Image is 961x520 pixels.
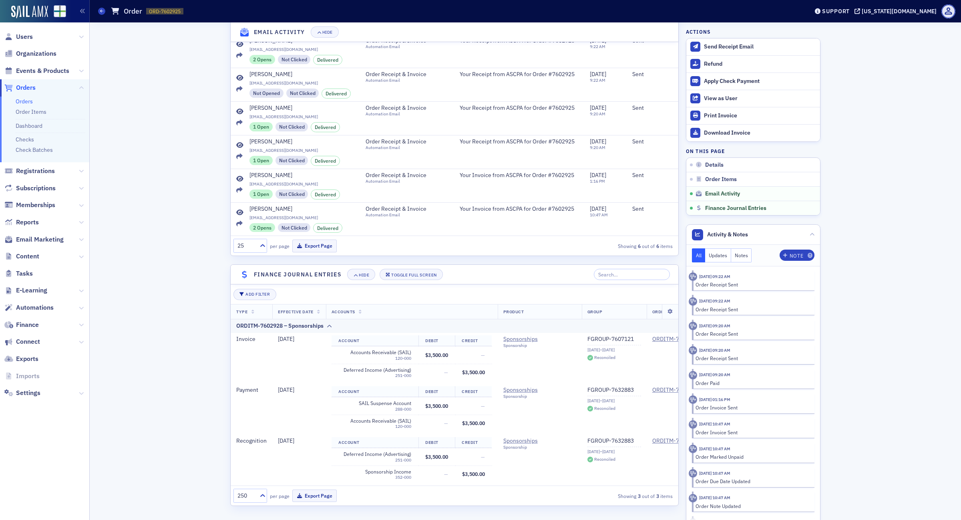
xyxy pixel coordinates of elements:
span: Exports [16,355,38,363]
div: Reconciled [594,457,615,462]
a: Registrations [4,167,55,175]
div: Sponsorship [503,394,576,399]
span: Tasks [16,269,33,278]
span: [DATE] [278,437,294,444]
a: Events & Products [4,67,69,75]
button: Hide [347,269,375,280]
div: Delivered [313,55,342,64]
span: — [444,420,448,426]
div: Sponsorship [503,343,576,348]
time: 9/17/2025 09:22 AM [699,274,730,279]
span: Payment [236,386,258,393]
span: Your Receipt from ASCPA for Order #7602925 [460,138,575,145]
th: Account [332,437,418,448]
span: Events & Products [16,67,69,75]
a: Order Receipt & InvoiceAutomation Email [366,105,446,117]
div: 251-000 [338,373,411,378]
div: Order Receipt Sent [696,281,809,288]
div: Order Receipt Sent [696,330,809,337]
a: [PERSON_NAME] [249,172,354,179]
span: ORD-7602925 [149,8,181,15]
span: Profile [941,4,955,18]
div: Activity [689,469,697,478]
div: Activity [689,346,697,355]
button: Export Page [292,240,337,252]
span: SAIL Suspense Account [338,400,411,406]
button: All [692,248,706,262]
span: Your Invoice from ASCPA for Order #7602925 [460,206,574,213]
div: Delivered [311,122,340,132]
a: Sponsorships [503,437,576,445]
span: Details [705,161,724,169]
span: $3,500.00 [462,369,485,375]
div: ORDITM-7602928 – Sponsorships [236,322,324,330]
th: Account [332,335,418,347]
div: Not Clicked [275,122,308,131]
div: Activity [689,297,697,306]
input: Search… [594,269,670,280]
span: Effective Date [278,309,313,314]
th: Account [332,386,418,397]
span: — [481,453,485,460]
a: Sponsorships [503,336,576,343]
span: Accounts Receivable (SAIL) [338,349,411,355]
div: Sent [632,71,673,78]
label: per page [270,242,290,250]
span: Type [236,309,247,314]
div: Delivered [311,156,340,165]
div: ORDITM-7602928 [652,437,698,445]
div: Order Invoice Sent [696,404,809,411]
div: [PERSON_NAME] [249,206,292,213]
a: Reports [4,218,39,227]
div: Print Invoice [704,112,816,119]
span: Order Receipt & Invoice [366,138,438,145]
time: 8/27/2025 10:47 AM [699,446,730,451]
div: [DATE]–[DATE] [587,449,641,454]
div: Automation Email [366,145,438,150]
time: 9:22 AM [590,77,605,83]
span: Activity & Notes [707,230,748,239]
div: 25 [237,242,255,250]
span: Users [16,32,33,41]
span: Memberships [16,201,55,210]
button: [US_STATE][DOMAIN_NAME] [854,8,939,14]
div: 120-000 [338,424,411,429]
a: SailAMX [11,6,48,18]
div: ORDITM-7602928 [652,387,698,394]
div: Automation Email [366,111,438,117]
a: View Homepage [48,5,66,19]
span: E-Learning [16,286,47,295]
a: [PERSON_NAME] [249,105,354,112]
strong: 6 [636,242,642,250]
a: [PERSON_NAME] [249,206,354,213]
span: Your Invoice from ASCPA for Order #7602925 [460,172,574,179]
strong: 3 [655,492,660,500]
span: Your Receipt from ASCPA for Order #7602925 [460,105,575,112]
a: Imports [4,372,40,381]
div: [PERSON_NAME] [249,71,292,78]
span: Registrations [16,167,55,175]
a: Order Receipt & InvoiceAutomation Email [366,138,446,151]
img: SailAMX [54,5,66,18]
button: Add Filter [233,289,276,300]
div: ORDITM-7602928 [652,336,698,343]
span: — [481,403,485,409]
a: Order Receipt & InvoiceAutomation Email [366,206,446,218]
span: Email Marketing [16,235,64,244]
h4: Finance Journal Entries [254,270,342,279]
div: Reconciled [594,406,615,411]
span: Accounts Receivable (SAIL) [338,418,411,424]
div: Order Marked Unpaid [696,453,809,460]
span: Order Items [705,176,737,183]
div: Apply Check Payment [704,78,816,85]
a: Automations [4,303,54,312]
time: 9:20 AM [590,145,605,150]
a: Order Receipt & InvoiceAutomation Email [366,172,446,184]
div: Hide [359,273,369,277]
div: Toggle Full Screen [391,273,436,277]
span: Orders [16,83,36,92]
span: [EMAIL_ADDRESS][DOMAIN_NAME] [249,81,354,86]
span: Order Receipt & Invoice [366,206,438,213]
span: [EMAIL_ADDRESS][DOMAIN_NAME] [249,114,354,119]
button: Refund [686,55,820,73]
